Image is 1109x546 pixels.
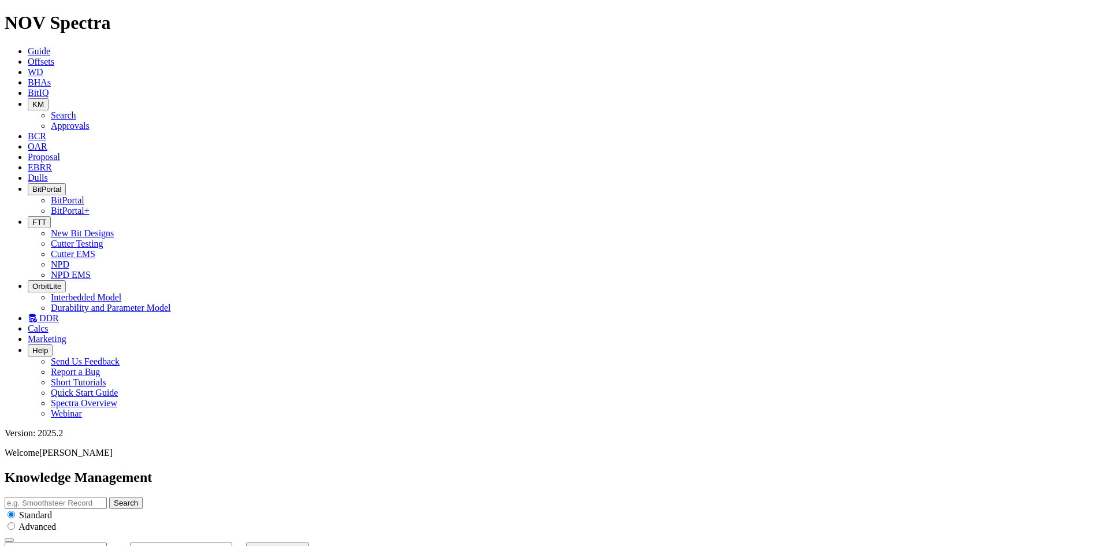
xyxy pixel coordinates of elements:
button: OrbitLite [28,280,66,292]
h2: Knowledge Management [5,470,1104,485]
a: Dulls [28,173,48,183]
button: Search [109,497,143,509]
span: DDR [39,313,59,323]
a: BCR [28,131,46,141]
span: FTT [32,218,46,226]
a: DDR [28,313,59,323]
a: Proposal [28,152,60,162]
a: BitIQ [28,88,49,98]
span: BitPortal [32,185,61,194]
div: Version: 2025.2 [5,428,1104,439]
a: BHAs [28,77,51,87]
input: e.g. Smoothsteer Record [5,497,107,509]
a: Guide [28,46,50,56]
a: Offsets [28,57,54,66]
a: Interbedded Model [51,292,121,302]
a: NPD [51,259,69,269]
button: FTT [28,216,51,228]
a: Cutter Testing [51,239,103,248]
a: Webinar [51,408,82,418]
span: Advanced [18,522,56,532]
a: Durability and Parameter Model [51,303,171,313]
a: Marketing [28,334,66,344]
a: New Bit Designs [51,228,114,238]
a: Spectra Overview [51,398,117,408]
a: BitPortal+ [51,206,90,216]
button: KM [28,98,49,110]
a: NPD EMS [51,270,91,280]
a: BitPortal [51,195,84,205]
a: Report a Bug [51,367,100,377]
h1: NOV Spectra [5,12,1104,34]
a: OAR [28,142,47,151]
a: Cutter EMS [51,249,95,259]
a: Approvals [51,121,90,131]
span: KM [32,100,44,109]
a: EBRR [28,162,52,172]
a: Calcs [28,324,49,333]
span: [PERSON_NAME] [39,448,113,458]
button: Help [28,344,53,356]
a: WD [28,67,43,77]
a: Quick Start Guide [51,388,118,398]
a: Search [51,110,76,120]
a: Short Tutorials [51,377,106,387]
p: Welcome [5,448,1104,458]
span: OrbitLite [32,282,61,291]
span: Help [32,346,48,355]
span: Standard [19,510,52,520]
a: Send Us Feedback [51,356,120,366]
button: BitPortal [28,183,66,195]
